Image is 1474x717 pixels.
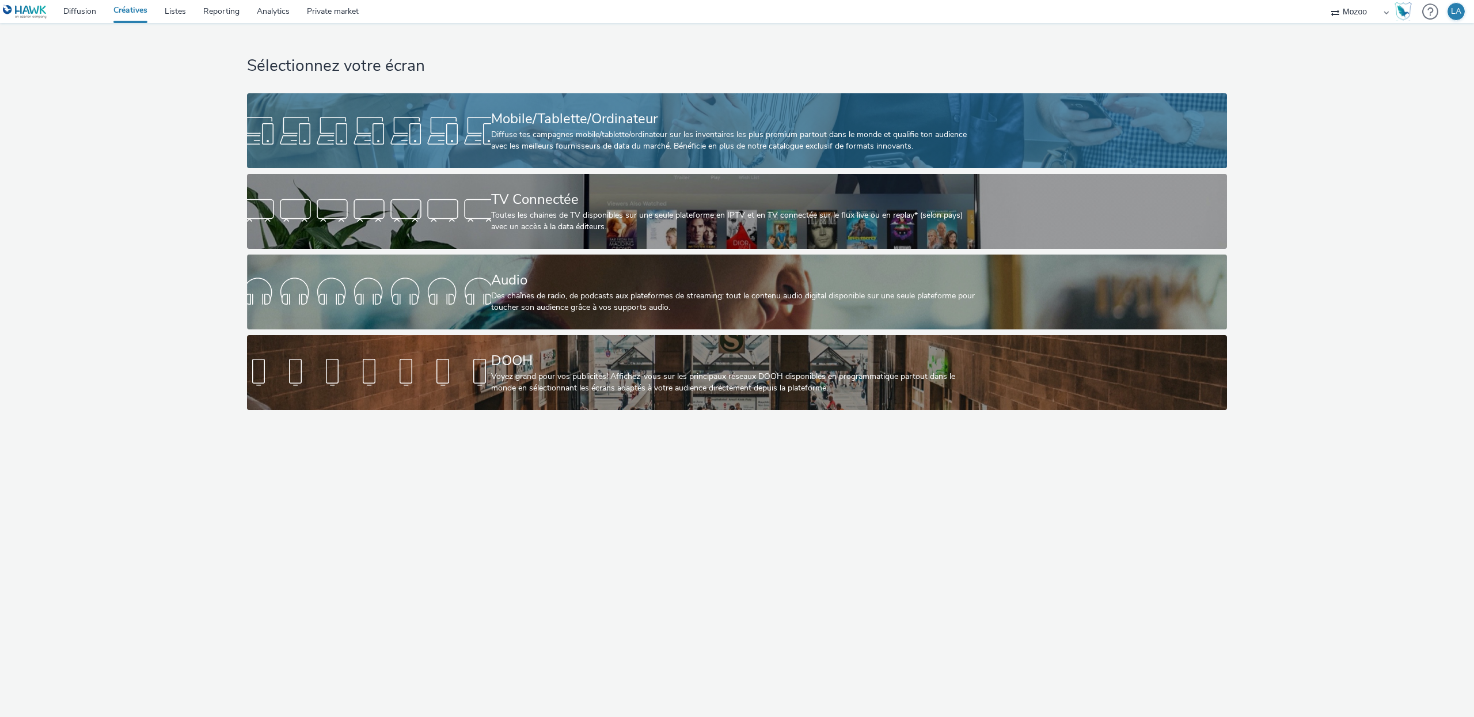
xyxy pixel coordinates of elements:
[1451,3,1461,20] div: LA
[491,270,979,290] div: Audio
[491,210,979,233] div: Toutes les chaines de TV disponibles sur une seule plateforme en IPTV et en TV connectée sur le f...
[491,109,979,129] div: Mobile/Tablette/Ordinateur
[491,290,979,314] div: Des chaînes de radio, de podcasts aux plateformes de streaming: tout le contenu audio digital dis...
[491,371,979,394] div: Voyez grand pour vos publicités! Affichez-vous sur les principaux réseaux DOOH disponibles en pro...
[491,129,979,153] div: Diffuse tes campagnes mobile/tablette/ordinateur sur les inventaires les plus premium partout dan...
[3,5,47,19] img: undefined Logo
[247,174,1227,249] a: TV ConnectéeToutes les chaines de TV disponibles sur une seule plateforme en IPTV et en TV connec...
[247,93,1227,168] a: Mobile/Tablette/OrdinateurDiffuse tes campagnes mobile/tablette/ordinateur sur les inventaires le...
[247,255,1227,329] a: AudioDes chaînes de radio, de podcasts aux plateformes de streaming: tout le contenu audio digita...
[491,351,979,371] div: DOOH
[1395,2,1416,21] a: Hawk Academy
[1395,2,1412,21] img: Hawk Academy
[247,55,1227,77] h1: Sélectionnez votre écran
[247,335,1227,410] a: DOOHVoyez grand pour vos publicités! Affichez-vous sur les principaux réseaux DOOH disponibles en...
[491,189,979,210] div: TV Connectée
